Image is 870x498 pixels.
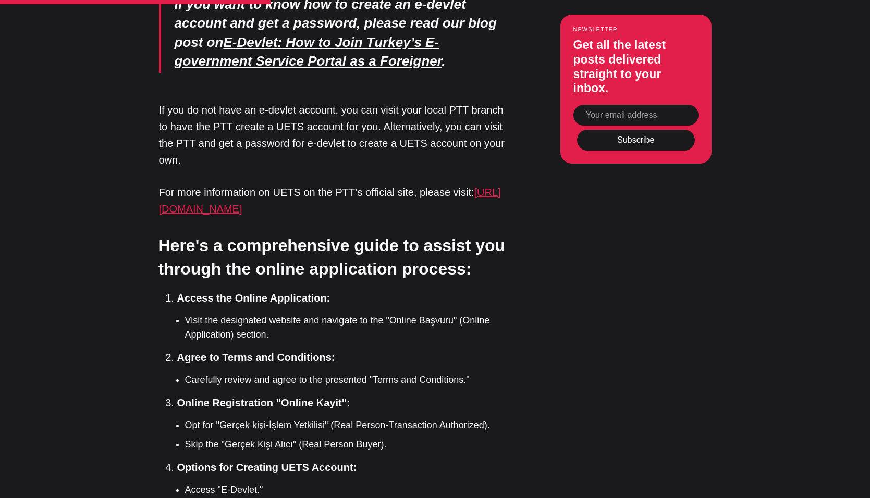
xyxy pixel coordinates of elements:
li: Access "E-Devlet." [185,483,508,497]
strong: Access the Online Application: [177,292,330,304]
strong: Agree to Terms and Conditions: [177,352,335,363]
em: . [442,53,445,69]
li: Opt for "Gerçek kişi-İşlem Yetkilisi" (Real Person-Transaction Authorized). [185,418,508,432]
h3: Get all the latest posts delivered straight to your inbox. [573,39,699,96]
strong: Options for Creating UETS Account: [177,462,357,473]
a: E-Devlet: How to Join Turkey’s E-government Service Portal as a Foreigner [175,34,442,69]
li: Visit the designated website and navigate to the "Online Başvuru" (Online Application) section. [185,314,508,342]
h3: Here's a comprehensive guide to assist you through the online application process: [158,234,508,281]
strong: Online Registration "Online Kayit": [177,397,350,408]
p: For more information on UETS on the PTT’s official site, please visit: [159,184,508,217]
li: Carefully review and agree to the presented "Terms and Conditions." [185,373,508,387]
input: Your email address [573,105,699,126]
button: Subscribe [577,130,695,151]
small: Newsletter [573,27,699,33]
p: If you do not have an e-devlet account, you can visit your local PTT branch to have the PTT creat... [159,102,508,168]
li: Skip the "Gerçek Kişi Alıcı" (Real Person Buyer). [185,438,508,452]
